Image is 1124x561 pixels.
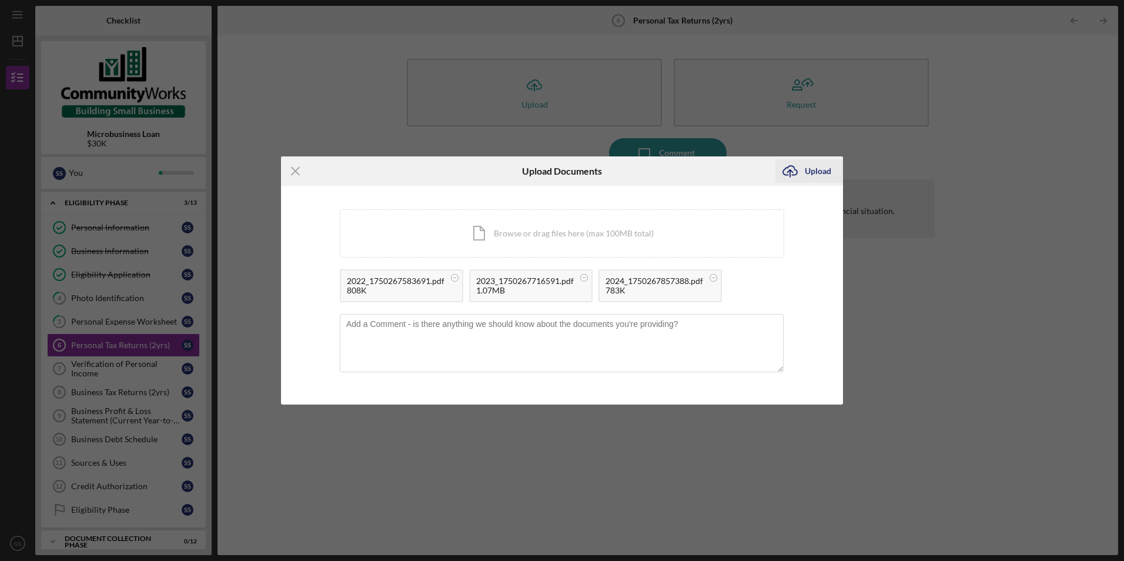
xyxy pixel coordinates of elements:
h6: Upload Documents [522,166,602,176]
div: 2023_1750267716591.pdf [476,276,574,286]
button: Upload [775,159,843,183]
div: 2022_1750267583691.pdf [347,276,444,286]
div: 2024_1750267857388.pdf [606,276,703,286]
div: 808K [347,286,444,295]
div: 1.07MB [476,286,574,295]
div: Upload [805,159,831,183]
div: 783K [606,286,703,295]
